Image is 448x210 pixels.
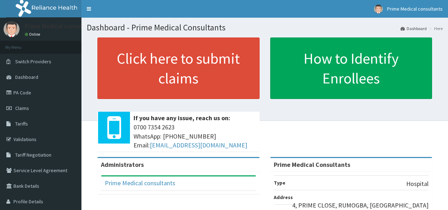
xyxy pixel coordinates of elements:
span: Prime Medical consultants [387,6,443,12]
li: Here [427,25,443,31]
strong: Prime Medical Consultants [274,161,350,169]
p: 4, PRIME CLOSE, RUMOGBA, [GEOGRAPHIC_DATA] [292,201,429,210]
span: 0700 7354 2623 WhatsApp: [PHONE_NUMBER] Email: [134,123,256,150]
p: Prime Medical consultants [25,23,97,29]
a: Prime Medical consultants [105,179,175,187]
b: Address [274,194,293,200]
a: How to Identify Enrollees [270,37,432,99]
b: Administrators [101,161,144,169]
span: Tariffs [15,121,28,127]
a: Dashboard [401,25,427,31]
p: Hospital [406,179,429,188]
b: If you have any issue, reach us on: [134,114,230,122]
h1: Dashboard - Prime Medical Consultants [87,23,443,32]
span: Switch Providers [15,58,51,65]
span: Dashboard [15,74,38,80]
img: User Image [4,21,19,37]
span: Tariff Negotiation [15,152,51,158]
a: Click here to submit claims [97,37,260,99]
b: Type [274,180,285,186]
img: User Image [374,5,383,13]
span: Claims [15,105,29,111]
a: Online [25,32,42,37]
a: [EMAIL_ADDRESS][DOMAIN_NAME] [150,141,247,149]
